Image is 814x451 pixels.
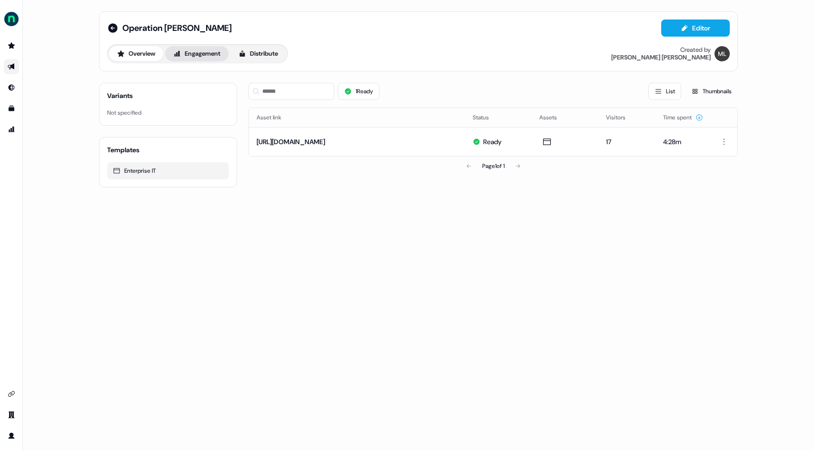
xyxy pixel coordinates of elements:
[165,46,228,61] button: Engagement
[661,20,730,37] button: Editor
[4,59,19,74] a: Go to outbound experience
[715,46,730,61] img: Megan
[4,101,19,116] a: Go to templates
[4,122,19,137] a: Go to attribution
[482,161,505,171] div: Page 1 of 1
[107,145,139,155] div: Templates
[663,109,703,126] button: Time spent
[685,83,738,100] button: Thumbnails
[663,137,703,147] div: 4:28m
[661,24,730,34] a: Editor
[113,166,223,176] div: Enterprise IT
[473,109,500,126] button: Status
[532,108,598,127] th: Assets
[107,91,133,100] div: Variants
[249,108,465,127] th: Asset link
[4,428,19,443] a: Go to profile
[107,108,229,118] div: Not specified
[257,137,325,147] button: [URL][DOMAIN_NAME]
[230,46,286,61] button: Distribute
[4,407,19,422] a: Go to team
[338,83,379,100] button: 1Ready
[483,137,502,147] div: Ready
[109,46,163,61] button: Overview
[122,22,232,34] span: Operation [PERSON_NAME]
[4,386,19,402] a: Go to integrations
[606,137,648,147] div: 17
[648,83,681,100] button: List
[4,38,19,53] a: Go to prospects
[4,80,19,95] a: Go to Inbound
[611,54,711,61] div: [PERSON_NAME] [PERSON_NAME]
[606,109,637,126] button: Visitors
[680,46,711,54] div: Created by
